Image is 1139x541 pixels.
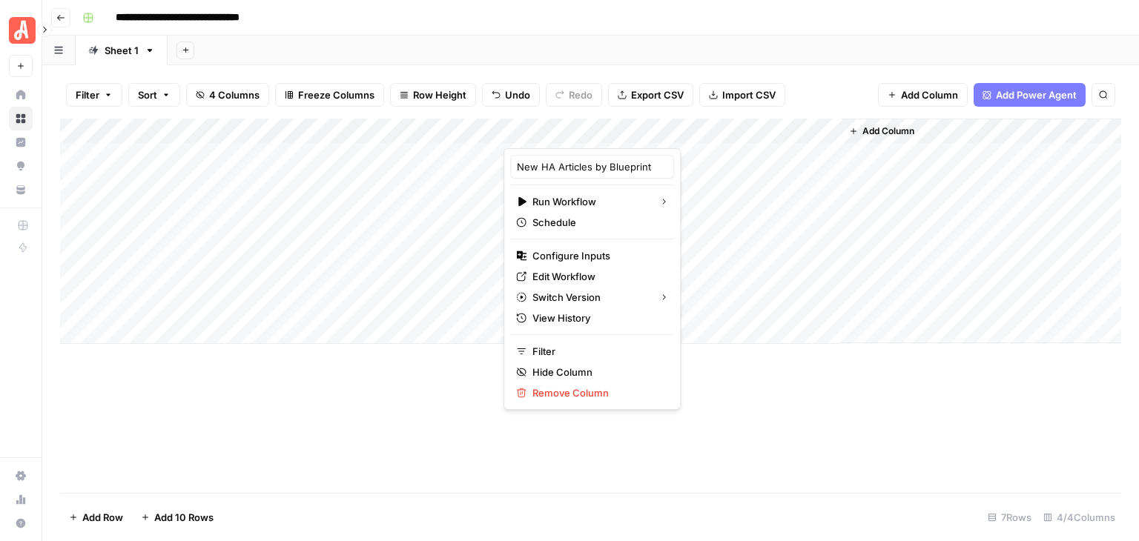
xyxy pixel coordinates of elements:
[843,122,920,141] button: Add Column
[569,87,592,102] span: Redo
[298,87,374,102] span: Freeze Columns
[132,505,222,529] button: Add 10 Rows
[186,83,269,107] button: 4 Columns
[532,290,647,305] span: Switch Version
[722,87,776,102] span: Import CSV
[9,464,33,488] a: Settings
[532,311,662,325] span: View History
[209,87,260,102] span: 4 Columns
[532,248,662,263] span: Configure Inputs
[532,365,662,379] span: Hide Column
[9,83,33,107] a: Home
[128,83,180,107] button: Sort
[996,87,1077,102] span: Add Power Agent
[9,17,36,44] img: Angi Logo
[9,154,33,178] a: Opportunities
[76,36,168,65] a: Sheet 1
[974,83,1086,107] button: Add Power Agent
[9,511,33,535] button: Help + Support
[532,344,662,359] span: Filter
[1037,505,1121,529] div: 4/4 Columns
[138,87,157,102] span: Sort
[60,505,132,529] button: Add Row
[105,43,139,58] div: Sheet 1
[532,385,662,400] span: Remove Column
[82,510,123,525] span: Add Row
[154,510,214,525] span: Add 10 Rows
[532,215,662,230] span: Schedule
[76,87,99,102] span: Filter
[482,83,540,107] button: Undo
[9,12,33,49] button: Workspace: Angi
[532,269,662,284] span: Edit Workflow
[862,125,914,138] span: Add Column
[532,194,647,209] span: Run Workflow
[608,83,693,107] button: Export CSV
[9,107,33,130] a: Browse
[505,87,530,102] span: Undo
[699,83,785,107] button: Import CSV
[390,83,476,107] button: Row Height
[982,505,1037,529] div: 7 Rows
[9,130,33,154] a: Insights
[878,83,968,107] button: Add Column
[901,87,958,102] span: Add Column
[413,87,466,102] span: Row Height
[9,488,33,511] a: Usage
[546,83,602,107] button: Redo
[275,83,384,107] button: Freeze Columns
[631,87,684,102] span: Export CSV
[9,178,33,202] a: Your Data
[66,83,122,107] button: Filter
